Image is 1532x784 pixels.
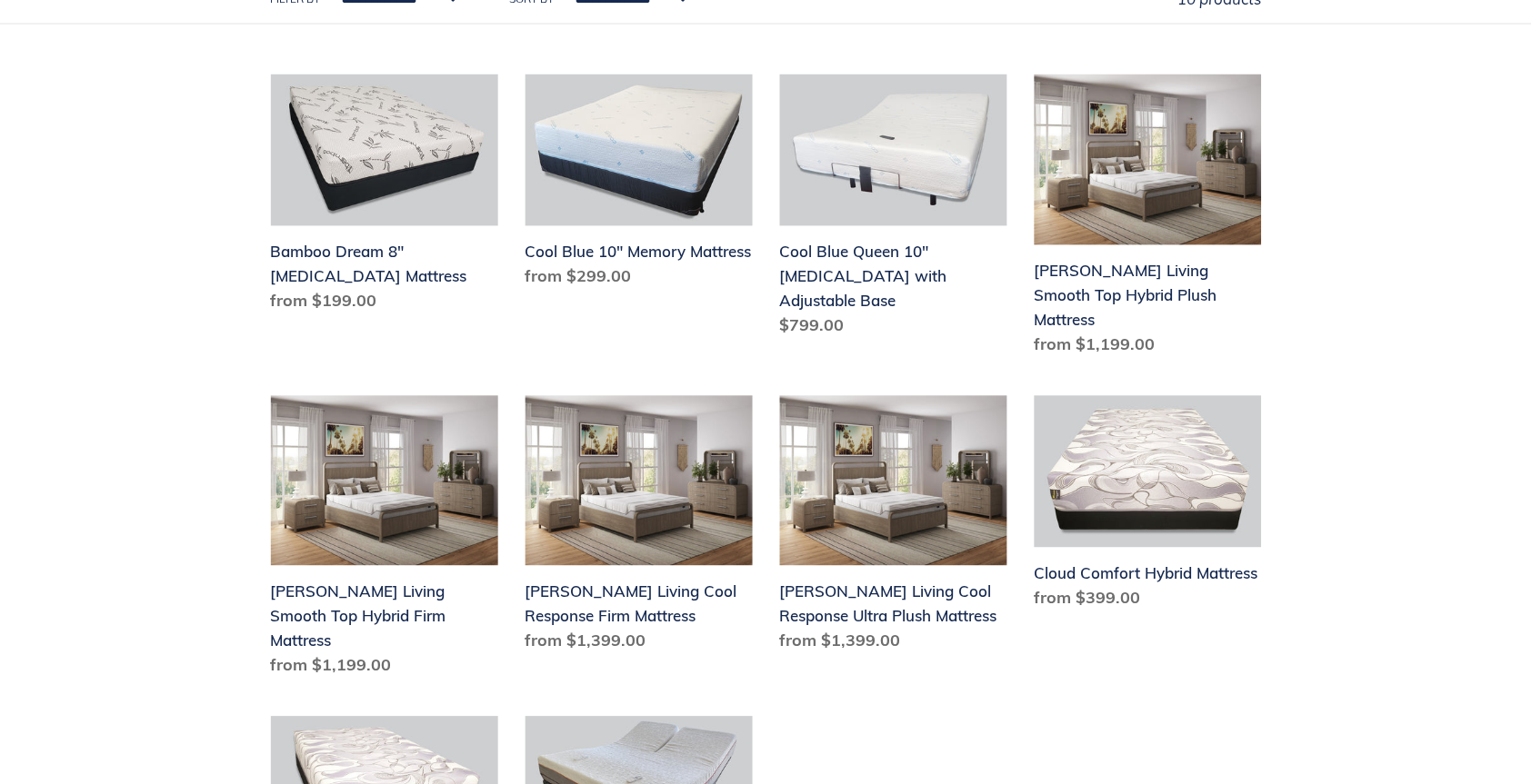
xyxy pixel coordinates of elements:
a: Scott Living Cool Response Firm Mattress [526,396,753,661]
a: Scott Living Smooth Top Hybrid Firm Mattress [271,396,498,686]
a: Scott Living Smooth Top Hybrid Plush Mattress [1035,74,1262,364]
a: Cloud Comfort Hybrid Mattress [1035,396,1262,618]
a: Bamboo Dream 8" Memory Foam Mattress [271,74,498,321]
a: Cool Blue Queen 10" Memory Foam with Adjustable Base [780,74,1007,345]
a: Cool Blue 10" Memory Mattress [526,74,753,296]
a: Scott Living Cool Response Ultra Plush Mattress [780,396,1007,661]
